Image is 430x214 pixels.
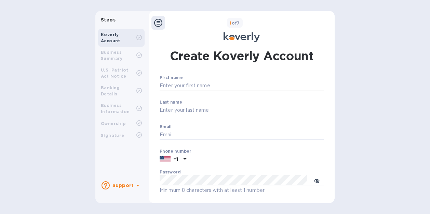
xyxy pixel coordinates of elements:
label: Password [160,170,180,174]
b: Banking Details [101,85,120,96]
p: +1 [173,156,178,163]
input: Enter your first name [160,81,324,91]
b: U.S. Patriot Act Notice [101,67,129,79]
label: Phone number [160,149,191,153]
p: Minimum 8 characters with at least 1 number [160,186,324,194]
b: Business Summary [101,50,123,61]
b: Koverly Account [101,32,120,43]
label: First name [160,76,183,80]
input: Enter your last name [160,105,324,116]
b: Ownership [101,121,126,126]
h1: Create Koverly Account [170,47,314,64]
input: Email [160,130,324,140]
label: Email [160,125,172,129]
b: of 7 [230,20,240,26]
label: Last name [160,100,182,104]
b: Signature [101,133,124,138]
b: Support [112,183,134,188]
img: US [160,155,171,163]
span: 1 [230,20,231,26]
button: toggle password visibility [310,173,324,187]
b: Business Information [101,103,130,114]
b: Steps [101,17,116,22]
